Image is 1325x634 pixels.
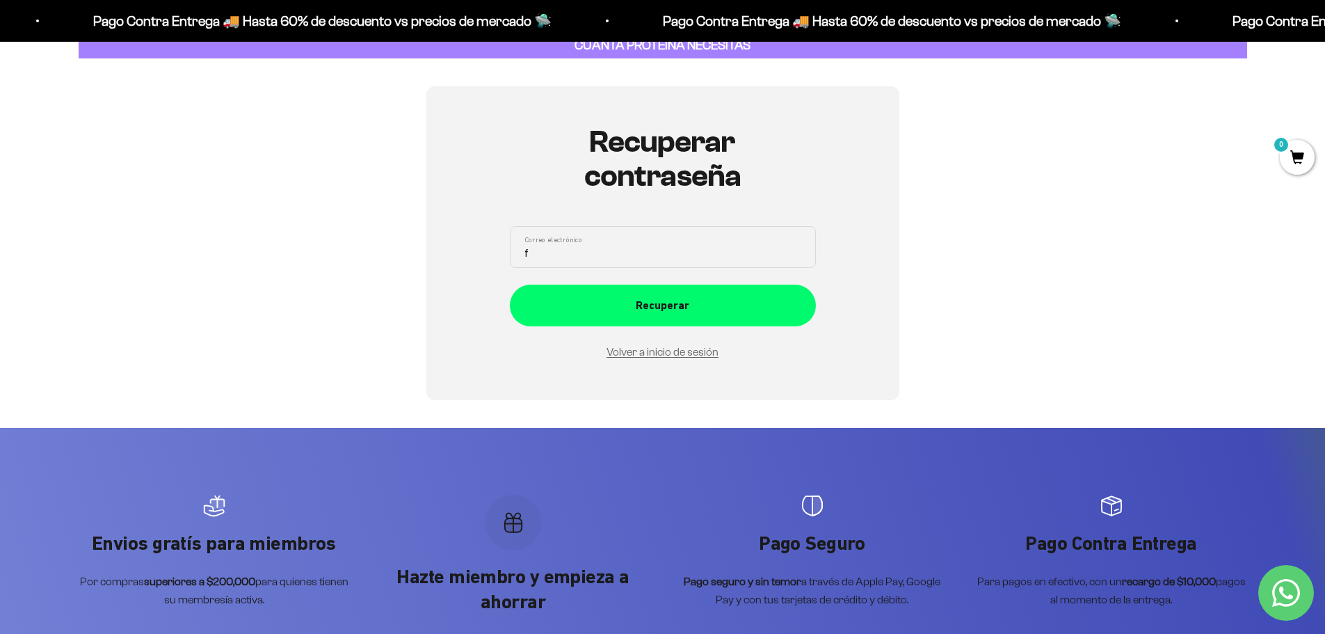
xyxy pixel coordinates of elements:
p: Para pagos en efectivo, con un pagos al momento de la entrega. [976,573,1247,608]
p: Pago Seguro [677,531,948,556]
div: Artículo 3 de 4 [677,495,948,609]
strong: recargo de $10,000 [1122,576,1216,587]
p: Pago Contra Entrega [976,531,1247,556]
p: Por compras para quienes tienen su membresía activa. [79,573,350,608]
p: Hazte miembro y empieza a ahorrar [378,564,649,615]
p: Envios gratís para miembros [79,531,350,556]
mark: 0 [1273,136,1290,153]
button: Recuperar [510,285,816,326]
p: a través de Apple Pay, Google Pay y con tus tarjetas de crédito y débito. [677,573,948,608]
div: Artículo 4 de 4 [976,495,1247,609]
strong: superiores a $200,000 [144,576,255,587]
div: Recuperar [538,296,788,315]
div: Artículo 1 de 4 [79,495,350,609]
p: Pago Contra Entrega 🚚 Hasta 60% de descuento vs precios de mercado 🛸 [90,10,549,32]
strong: Pago seguro y sin temor [684,576,801,587]
a: 0 [1280,151,1315,166]
strong: CUANTA PROTEÍNA NECESITAS [575,38,750,52]
h1: Recuperar contraseña [510,125,816,193]
a: Volver a inicio de sesión [607,346,718,358]
p: Pago Contra Entrega 🚚 Hasta 60% de descuento vs precios de mercado 🛸 [660,10,1118,32]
